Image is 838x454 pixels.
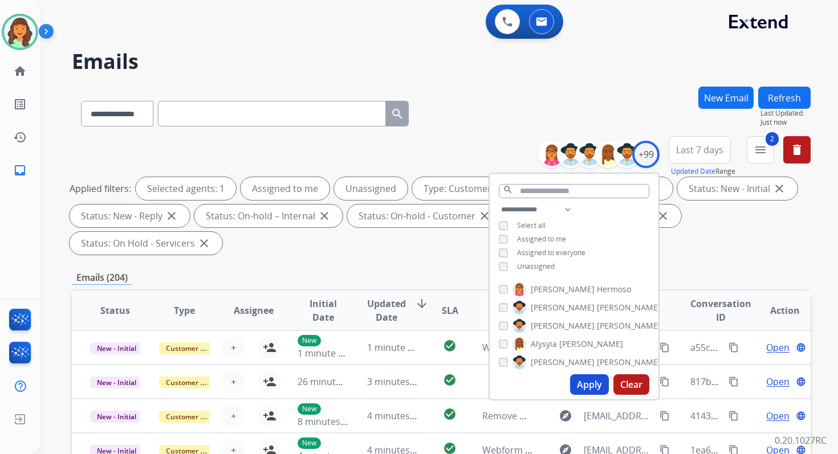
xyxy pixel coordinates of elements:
mat-icon: inbox [13,163,27,177]
span: 1 minute ago [367,341,424,354]
button: + [222,404,245,427]
div: Assigned to me [241,177,329,200]
th: Action [741,291,811,330]
div: +99 [632,141,660,168]
mat-icon: list_alt [13,97,27,111]
mat-icon: delete [790,143,804,157]
span: [PERSON_NAME] [559,338,623,350]
span: Customer Support [159,411,233,423]
p: Applied filters: [70,182,131,195]
span: Open [766,409,790,423]
div: Status: On Hold - Servicers [70,232,222,255]
span: 8 minutes ago [298,415,359,428]
span: Status [100,304,130,317]
span: Webform from [EMAIL_ADDRESS][DOMAIN_NAME] on [DATE] [482,341,741,354]
mat-icon: language [796,342,806,353]
p: New [298,403,321,415]
p: New [298,335,321,346]
mat-icon: content_copy [660,377,670,387]
span: Remove me from your program [482,410,619,422]
mat-icon: check_circle [443,373,457,387]
span: SLA [442,304,458,317]
mat-icon: close [318,209,331,223]
mat-icon: close [165,209,178,223]
mat-icon: arrow_downward [415,297,429,310]
mat-icon: home [13,64,27,78]
mat-icon: person_add [263,375,276,388]
span: New - Initial [90,411,143,423]
span: Select all [517,220,546,230]
span: + [231,341,236,354]
button: + [222,370,245,393]
span: Assignee [234,304,274,317]
span: Conversation ID [690,297,751,324]
mat-icon: menu [754,143,767,157]
mat-icon: content_copy [729,411,739,421]
mat-icon: explore [559,409,572,423]
span: Open [766,375,790,388]
mat-icon: search [390,107,404,121]
span: Range [671,166,735,176]
button: Refresh [758,87,811,109]
mat-icon: content_copy [729,342,739,353]
mat-icon: close [656,209,670,223]
p: New [298,437,321,449]
span: [PERSON_NAME] [597,302,661,313]
button: Apply [570,374,609,395]
span: + [231,375,236,388]
span: [PERSON_NAME] [531,320,595,332]
span: 4 minutes ago [367,410,428,422]
mat-icon: history [13,130,27,144]
span: Last Updated: [760,109,811,118]
button: + [222,336,245,359]
div: Status: New - Initial [677,177,798,200]
mat-icon: check_circle [443,339,457,353]
span: [PERSON_NAME] [531,357,595,368]
span: Unassigned [517,261,555,271]
span: Type [174,304,195,317]
mat-icon: content_copy [729,377,739,387]
mat-icon: language [796,411,806,421]
img: avatar [4,16,36,48]
span: 26 minutes ago [298,375,364,388]
button: New Email [698,87,754,109]
div: Selected agents: 1 [136,177,236,200]
span: [PERSON_NAME] [597,320,661,332]
span: Customer Support [159,342,233,354]
mat-icon: language [796,377,806,387]
mat-icon: close [197,236,211,250]
p: 0.20.1027RC [775,433,827,447]
div: Status: On-hold - Customer [347,204,503,227]
div: Unassigned [334,177,408,200]
span: 2 [766,132,779,146]
span: + [231,409,236,423]
mat-icon: close [478,209,491,223]
span: Hermoso [597,284,631,295]
span: Last 7 days [676,148,723,152]
span: Assigned to me [517,234,566,244]
p: Emails (204) [72,271,132,285]
span: 3 minutes ago [367,375,428,388]
span: Assigned to everyone [517,248,585,257]
mat-icon: check_circle [443,407,457,421]
button: Last 7 days [669,136,731,163]
mat-icon: content_copy [660,342,670,353]
div: Status: New - Reply [70,204,190,227]
span: New - Initial [90,377,143,388]
span: 1 minute ago [298,347,354,359]
span: Initial Date [298,297,348,324]
span: Updated Date [367,297,406,324]
h2: Emails [72,50,811,73]
span: [PERSON_NAME] [531,284,595,295]
mat-icon: close [772,182,786,195]
mat-icon: content_copy [660,411,670,421]
button: Clear [613,374,649,395]
mat-icon: search [503,185,513,195]
span: New - Initial [90,342,143,354]
mat-icon: person_add [263,341,276,354]
mat-icon: person_add [263,409,276,423]
div: Type: Customer Support [412,177,556,200]
div: Status: On-hold – Internal [194,204,343,227]
span: Alysyia [531,338,557,350]
span: Open [766,341,790,354]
